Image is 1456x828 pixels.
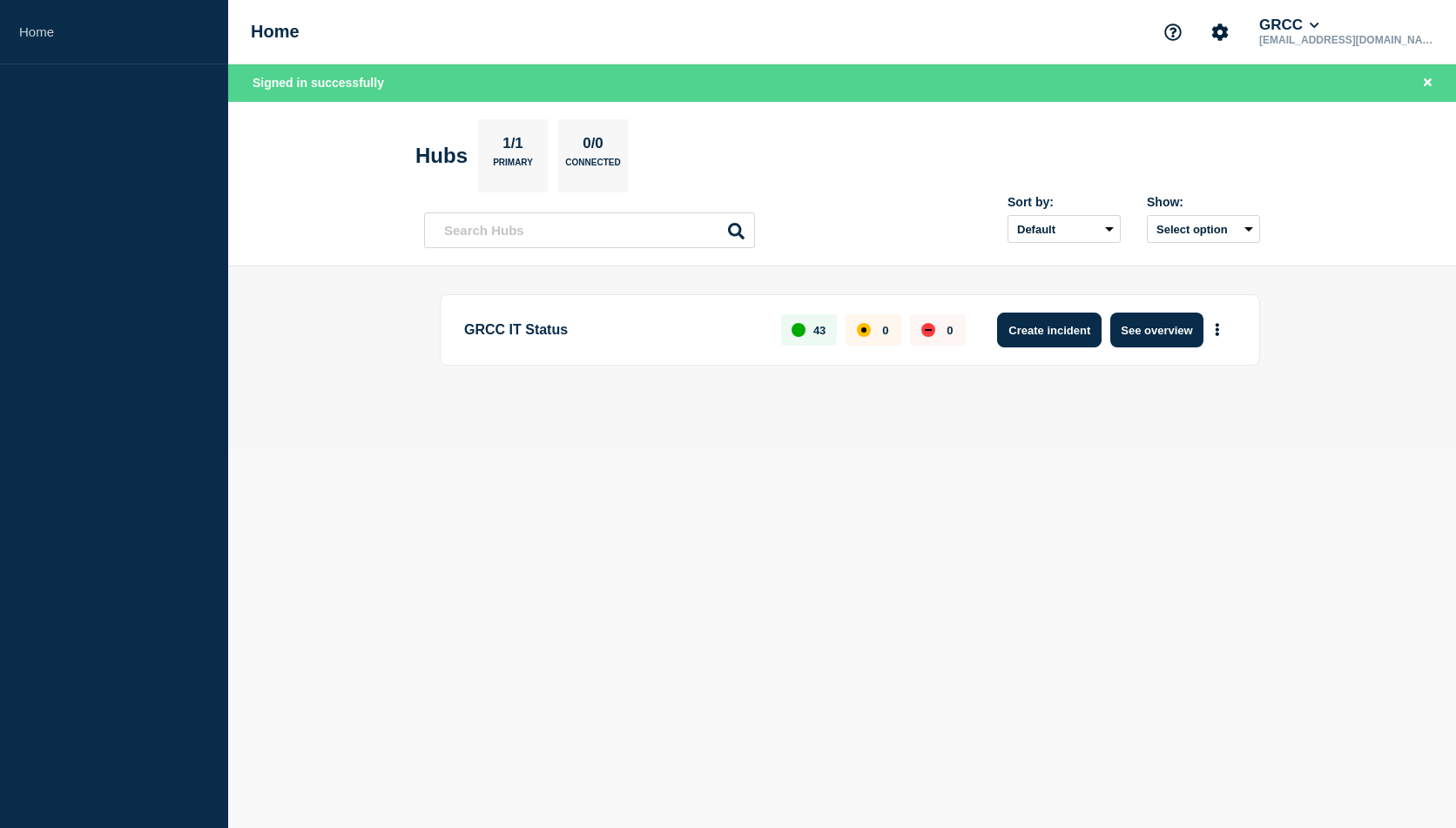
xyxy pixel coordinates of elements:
button: GRCC [1256,17,1323,34]
div: up [792,323,806,337]
p: Connected [565,158,620,176]
button: See overview [1110,313,1203,347]
p: 0 [882,324,888,337]
select: Sort by [1008,215,1121,243]
input: Search Hubs [424,212,755,248]
button: Select option [1147,215,1260,243]
h2: Hubs [415,144,468,168]
p: GRCC IT Status [464,313,761,347]
div: down [921,323,935,337]
p: 1/1 [496,135,530,158]
div: Sort by: [1008,195,1121,209]
div: affected [857,323,871,337]
div: Show: [1147,195,1260,209]
p: 0/0 [576,135,610,158]
h1: Home [251,22,300,42]
span: Signed in successfully [253,76,384,90]
p: Primary [493,158,533,176]
button: Account settings [1202,14,1238,50]
button: More actions [1206,314,1229,347]
button: Close banner [1417,73,1439,93]
button: Support [1155,14,1191,50]
p: 0 [947,324,953,337]
p: [EMAIL_ADDRESS][DOMAIN_NAME] [1256,34,1437,46]
p: 43 [813,324,826,337]
button: Create incident [997,313,1102,347]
